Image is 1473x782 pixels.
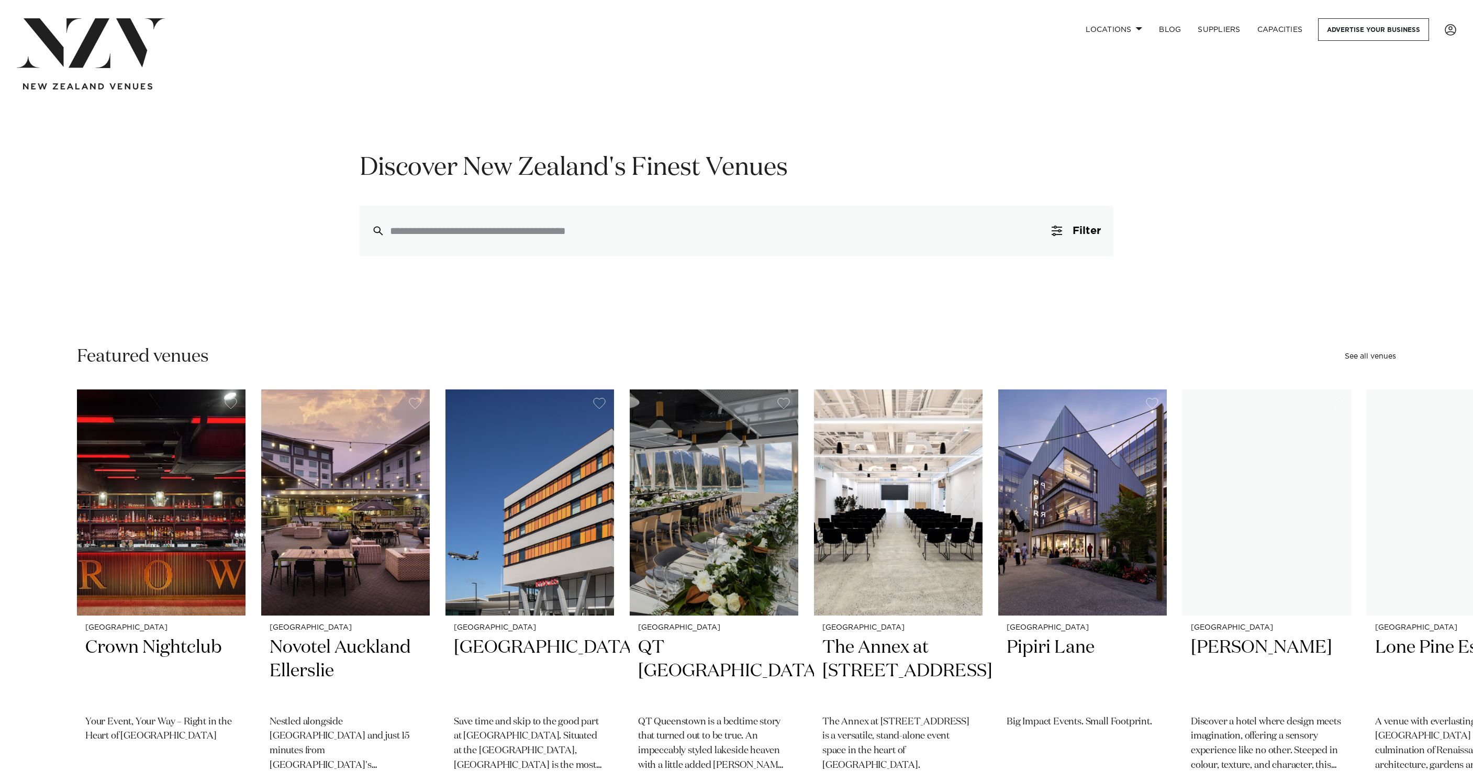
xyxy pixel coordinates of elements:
h2: Pipiri Lane [1007,636,1158,707]
small: [GEOGRAPHIC_DATA] [1191,624,1343,632]
small: [GEOGRAPHIC_DATA] [822,624,974,632]
img: nzv-logo.png [17,18,165,68]
p: Your Event, Your Way – Right in the Heart of [GEOGRAPHIC_DATA] [85,715,237,744]
p: Save time and skip to the good part at [GEOGRAPHIC_DATA]. Situated at the [GEOGRAPHIC_DATA], [GEO... [454,715,606,774]
a: Capacities [1249,18,1311,41]
h2: QT [GEOGRAPHIC_DATA] [638,636,790,707]
h2: Crown Nightclub [85,636,237,707]
small: [GEOGRAPHIC_DATA] [638,624,790,632]
a: Locations [1077,18,1151,41]
h1: Discover New Zealand's Finest Venues [360,152,1113,185]
small: [GEOGRAPHIC_DATA] [1007,624,1158,632]
span: Filter [1073,226,1101,236]
small: [GEOGRAPHIC_DATA] [454,624,606,632]
h2: Novotel Auckland Ellerslie [270,636,421,707]
h2: [PERSON_NAME] [1191,636,1343,707]
p: Discover a hotel where design meets imagination, offering a sensory experience like no other. Ste... [1191,715,1343,774]
h2: The Annex at [STREET_ADDRESS] [822,636,974,707]
a: SUPPLIERS [1189,18,1248,41]
p: Nestled alongside [GEOGRAPHIC_DATA] and just 15 minutes from [GEOGRAPHIC_DATA]'s [GEOGRAPHIC_DATA... [270,715,421,774]
h2: [GEOGRAPHIC_DATA] [454,636,606,707]
img: new-zealand-venues-text.png [23,83,152,90]
p: Big Impact Events. Small Footprint. [1007,715,1158,730]
small: [GEOGRAPHIC_DATA] [270,624,421,632]
h2: Featured venues [77,345,209,368]
small: [GEOGRAPHIC_DATA] [85,624,237,632]
button: Filter [1039,206,1113,256]
a: BLOG [1151,18,1189,41]
p: The Annex at [STREET_ADDRESS] is a versatile, stand-alone event space in the heart of [GEOGRAPHIC... [822,715,974,774]
a: See all venues [1345,353,1396,360]
p: QT Queenstown is a bedtime story that turned out to be true. An impeccably styled lakeside heaven... [638,715,790,774]
a: Advertise your business [1318,18,1429,41]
